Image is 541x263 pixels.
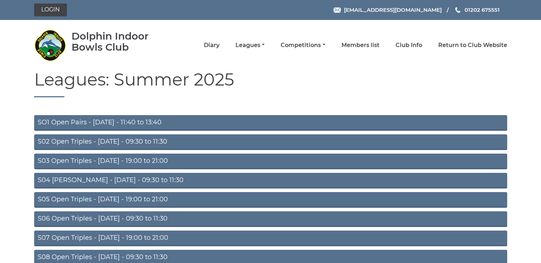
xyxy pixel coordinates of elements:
a: S03 Open Triples - [DATE] - 19:00 to 21:00 [34,154,507,169]
a: Return to Club Website [438,41,507,49]
div: Dolphin Indoor Bowls Club [71,31,169,53]
img: Phone us [455,7,460,13]
span: 01202 675551 [465,6,500,13]
a: S02 Open Triples - [DATE] - 09:30 to 11:30 [34,134,507,150]
a: S05 Open Triples - [DATE] - 19:00 to 21:00 [34,192,507,208]
a: Email [EMAIL_ADDRESS][DOMAIN_NAME] [334,6,442,14]
a: Members list [341,41,380,49]
a: Login [34,4,67,16]
h1: Leagues: Summer 2025 [34,70,507,97]
a: Phone us 01202 675551 [454,6,500,14]
a: Diary [204,41,219,49]
a: S06 Open Triples - [DATE] - 09:30 to 11:30 [34,211,507,227]
a: S04 [PERSON_NAME] - [DATE] - 09:30 to 11:30 [34,173,507,189]
span: [EMAIL_ADDRESS][DOMAIN_NAME] [344,6,442,13]
img: Dolphin Indoor Bowls Club [34,29,66,61]
a: Competitions [281,41,325,49]
a: Leagues [235,41,265,49]
a: SO1 Open Pairs - [DATE] - 11:40 to 13:40 [34,115,507,131]
a: S07 Open Triples - [DATE] - 19:00 to 21:00 [34,231,507,246]
a: Club Info [396,41,422,49]
img: Email [334,7,341,13]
